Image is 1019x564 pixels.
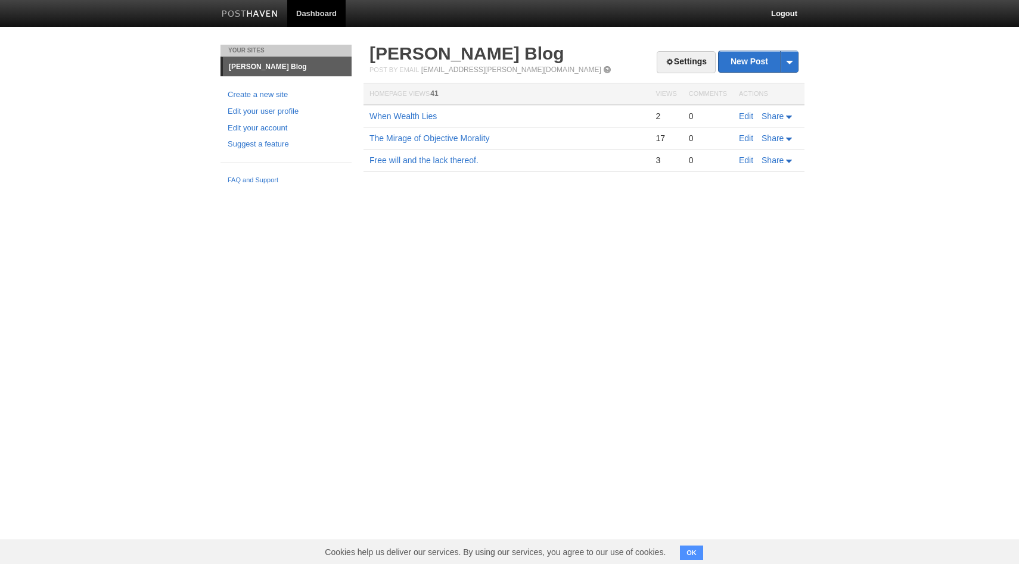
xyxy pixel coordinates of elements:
[689,133,727,144] div: 0
[222,10,278,19] img: Posthaven-bar
[683,83,733,105] th: Comments
[680,546,703,560] button: OK
[762,155,784,165] span: Share
[655,111,676,121] div: 2
[650,83,682,105] th: Views
[313,540,678,564] span: Cookies help us deliver our services. By using our services, you agree to our use of cookies.
[364,83,650,105] th: Homepage Views
[228,89,344,101] a: Create a new site
[228,122,344,135] a: Edit your account
[369,43,564,63] a: [PERSON_NAME] Blog
[223,57,352,76] a: [PERSON_NAME] Blog
[719,51,798,72] a: New Post
[739,155,753,165] a: Edit
[228,105,344,118] a: Edit your user profile
[369,66,419,73] span: Post by Email
[657,51,716,73] a: Settings
[369,111,437,121] a: When Wealth Lies
[369,133,490,143] a: The Mirage of Objective Morality
[739,111,753,121] a: Edit
[430,89,438,98] span: 41
[689,111,727,121] div: 0
[369,155,479,165] a: Free will and the lack thereof.
[733,83,804,105] th: Actions
[220,45,352,57] li: Your Sites
[655,155,676,166] div: 3
[689,155,727,166] div: 0
[762,111,784,121] span: Share
[739,133,753,143] a: Edit
[228,175,344,186] a: FAQ and Support
[762,133,784,143] span: Share
[655,133,676,144] div: 17
[228,138,344,151] a: Suggest a feature
[421,66,601,74] a: [EMAIL_ADDRESS][PERSON_NAME][DOMAIN_NAME]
